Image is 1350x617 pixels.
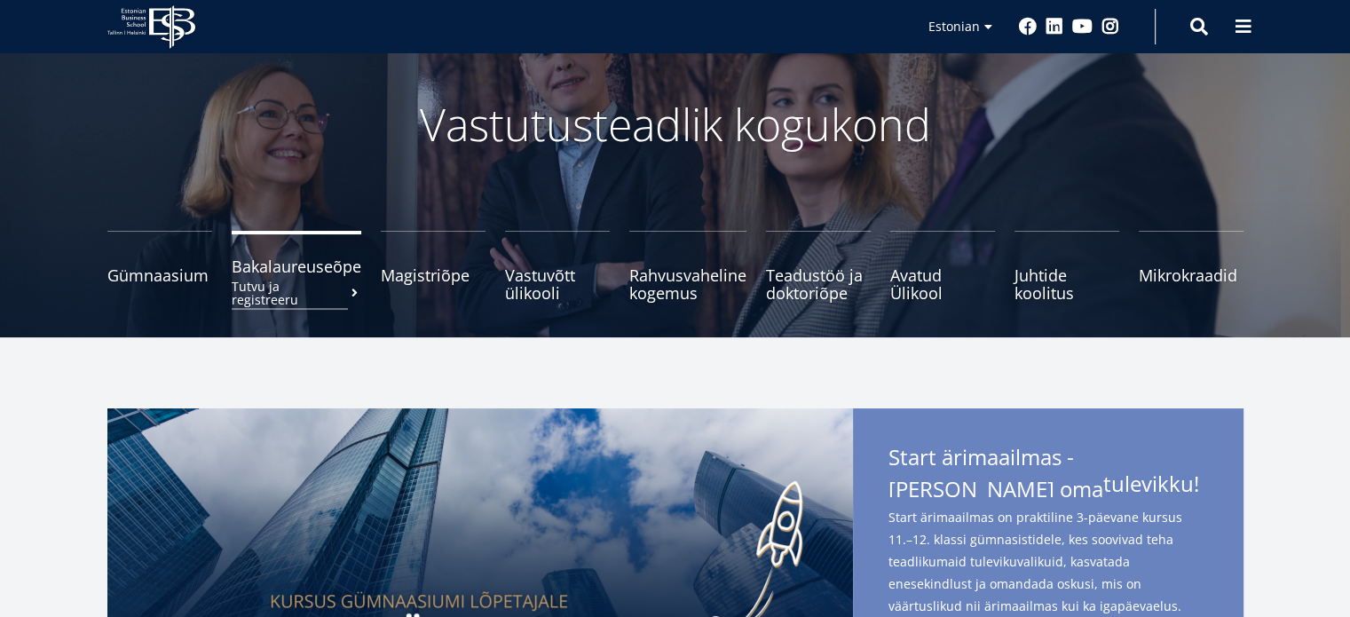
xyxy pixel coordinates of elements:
[1103,471,1199,497] span: tulevikku!
[107,231,212,302] a: Gümnaasium
[888,444,1208,502] span: Start ärimaailmas - [PERSON_NAME] oma
[766,231,871,302] a: Teadustöö ja doktoriõpe
[1139,266,1243,284] span: Mikrokraadid
[1101,18,1119,36] a: Instagram
[890,266,995,302] span: Avatud Ülikool
[1072,18,1093,36] a: Youtube
[232,231,361,302] a: BakalaureuseõpeTutvu ja registreeru
[505,231,610,302] a: Vastuvõtt ülikooli
[1014,266,1119,302] span: Juhtide koolitus
[1139,231,1243,302] a: Mikrokraadid
[1046,18,1063,36] a: Linkedin
[232,280,361,306] small: Tutvu ja registreeru
[888,506,1208,617] span: Start ärimaailmas on praktiline 3-päevane kursus 11.–12. klassi gümnasistidele, kes soovivad teha...
[505,266,610,302] span: Vastuvõtt ülikooli
[205,98,1146,151] p: Vastutusteadlik kogukond
[890,231,995,302] a: Avatud Ülikool
[381,266,486,284] span: Magistriõpe
[1019,18,1037,36] a: Facebook
[381,231,486,302] a: Magistriõpe
[232,257,361,275] span: Bakalaureuseõpe
[1014,231,1119,302] a: Juhtide koolitus
[107,266,212,284] span: Gümnaasium
[629,266,746,302] span: Rahvusvaheline kogemus
[766,266,871,302] span: Teadustöö ja doktoriõpe
[629,231,746,302] a: Rahvusvaheline kogemus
